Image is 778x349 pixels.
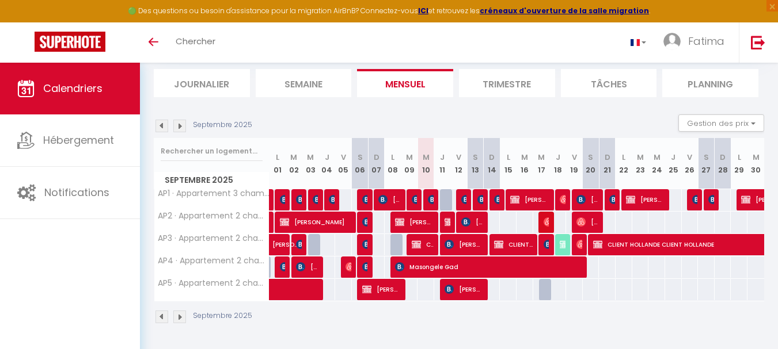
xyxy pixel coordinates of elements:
[423,152,430,163] abbr: M
[412,189,418,210] span: [PERSON_NAME]
[296,189,302,210] span: [PERSON_NAME]
[576,211,599,233] span: [PERSON_NAME]
[346,256,351,278] span: [PERSON_NAME]
[270,234,286,256] a: [PERSON_NAME]
[167,22,224,63] a: Chercher
[459,69,555,97] li: Trimestre
[395,211,434,233] span: [PERSON_NAME] & CO [PERSON_NAME] & CO
[434,138,451,189] th: 11
[440,152,445,163] abbr: J
[549,138,566,189] th: 18
[671,152,675,163] abbr: J
[418,6,428,16] a: ICI
[665,138,682,189] th: 25
[280,211,352,233] span: [PERSON_NAME]
[378,189,401,210] span: [PERSON_NAME]
[484,138,500,189] th: 14
[156,234,271,243] span: AP3 · Appartement 2 chambres Terrasse
[401,138,418,189] th: 09
[156,279,271,287] span: AP5 · Appartement 2 chambres Terrasse
[302,138,319,189] th: 03
[270,189,275,211] a: Horatiu Marc
[362,278,401,300] span: [PERSON_NAME]
[692,189,698,210] span: [PERSON_NAME]
[753,152,760,163] abbr: M
[477,189,483,210] span: [PERSON_NAME]
[296,256,318,278] span: [PERSON_NAME]
[616,138,632,189] th: 22
[738,152,741,163] abbr: L
[290,152,297,163] abbr: M
[507,152,510,163] abbr: L
[335,138,352,189] th: 05
[193,310,252,321] p: Septembre 2025
[747,138,764,189] th: 30
[412,233,434,255] span: CLIENT HOLLANDE CLIENT HOLLANDE
[708,189,714,210] span: [PERSON_NAME]
[461,211,484,233] span: [PERSON_NAME]
[588,152,593,163] abbr: S
[599,138,616,189] th: 21
[538,152,545,163] abbr: M
[270,138,286,189] th: 01
[193,120,252,131] p: Septembre 2025
[517,138,533,189] th: 16
[176,35,215,47] span: Chercher
[391,152,394,163] abbr: L
[626,189,665,210] span: [PERSON_NAME] & CO [PERSON_NAME] & CO
[720,152,726,163] abbr: D
[280,256,286,278] span: [PERSON_NAME]
[276,152,279,163] abbr: L
[318,138,335,189] th: 04
[461,189,467,210] span: [PERSON_NAME]
[663,33,681,50] img: ...
[632,138,649,189] th: 23
[445,278,484,300] span: [PERSON_NAME]
[500,138,517,189] th: 15
[313,189,318,210] span: Dimphy Chel
[715,138,731,189] th: 28
[272,228,299,250] span: [PERSON_NAME]
[154,172,269,189] span: Septembre 2025
[467,138,484,189] th: 13
[576,189,599,210] span: [PERSON_NAME]
[494,233,533,255] span: CLIENT HOLLANDE CLIENT HOLLANDE
[374,152,379,163] abbr: D
[445,233,484,255] span: [PERSON_NAME]
[362,256,368,278] span: [PERSON_NAME]
[428,189,434,210] span: [PERSON_NAME] ([PERSON_NAME]
[704,152,709,163] abbr: S
[156,212,271,220] span: AP2 · Appartement 2 chambres Terrasse
[556,152,560,163] abbr: J
[622,152,625,163] abbr: L
[161,141,263,162] input: Rechercher un logement...
[521,152,528,163] abbr: M
[473,152,478,163] abbr: S
[655,22,739,63] a: ... Fatima
[605,152,610,163] abbr: D
[43,133,114,147] span: Hébergement
[609,189,615,210] span: [PERSON_NAME]
[561,69,657,97] li: Tâches
[480,6,649,16] a: créneaux d'ouverture de la salle migration
[362,233,368,255] span: [PERSON_NAME]
[395,256,585,278] span: Masongele Gad
[156,189,271,198] span: AP1 · Appartement 3 chambres Terrasse
[35,32,105,52] img: Super Booking
[688,34,724,48] span: Fatima
[583,138,599,189] th: 20
[698,138,715,189] th: 27
[329,189,335,210] span: [PERSON_NAME]
[544,233,549,255] span: [PERSON_NAME]
[362,211,368,233] span: [PERSON_NAME]
[9,5,44,39] button: Ouvrir le widget de chat LiveChat
[494,189,500,210] span: [PERSON_NAME]
[648,138,665,189] th: 24
[654,152,661,163] abbr: M
[280,189,286,210] span: [PERSON_NAME]
[662,69,758,97] li: Planning
[560,189,566,210] span: [PERSON_NAME]
[678,114,764,132] button: Gestion des prix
